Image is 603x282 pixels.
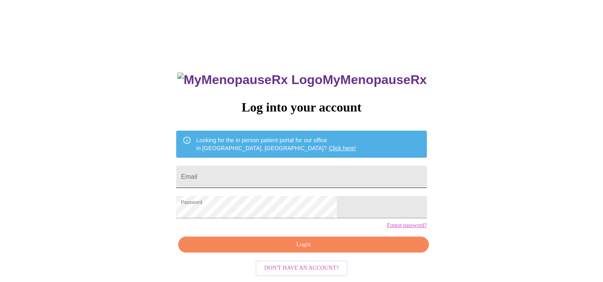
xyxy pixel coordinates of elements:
a: Forgot password? [387,222,427,229]
div: Looking for the in person patient portal for our office in [GEOGRAPHIC_DATA], [GEOGRAPHIC_DATA]? [196,133,356,155]
span: Don't have an account? [264,263,339,273]
img: MyMenopauseRx Logo [177,72,322,87]
h3: MyMenopauseRx [177,72,427,87]
a: Click here! [329,145,356,151]
button: Login [178,237,428,253]
a: Don't have an account? [253,264,350,271]
span: Login [187,240,419,250]
button: Don't have an account? [255,260,348,276]
h3: Log into your account [176,100,426,115]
